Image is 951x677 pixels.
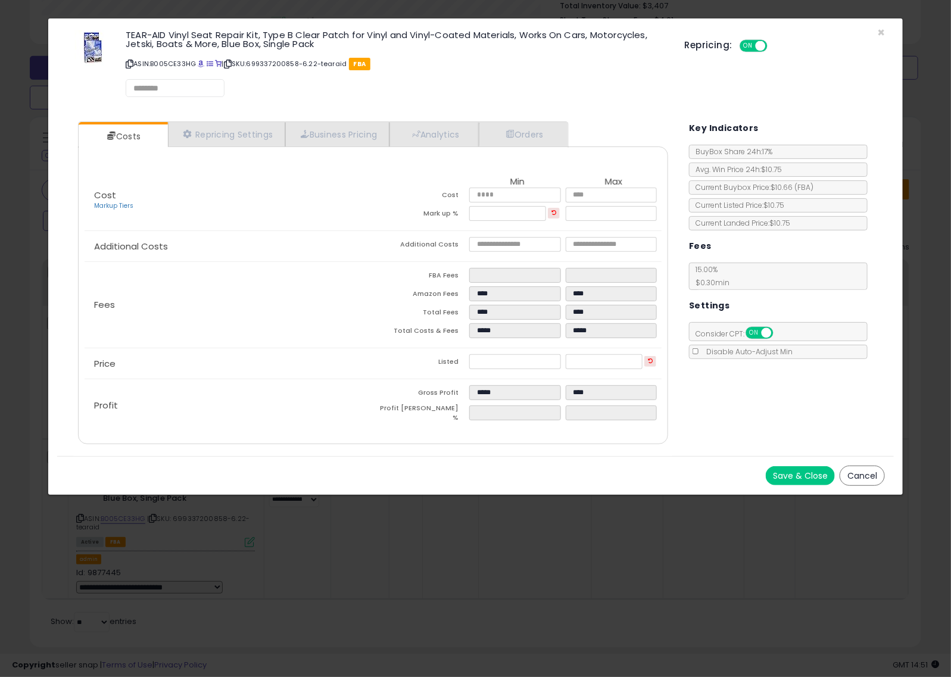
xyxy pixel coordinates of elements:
[689,298,729,313] h5: Settings
[766,466,835,485] button: Save & Close
[373,206,470,224] td: Mark up %
[75,30,111,66] img: 513yXt3I8JL._SL60_.jpg
[207,59,213,68] a: All offer listings
[373,305,470,323] td: Total Fees
[741,41,756,51] span: ON
[373,237,470,255] td: Additional Costs
[772,328,791,338] span: OFF
[85,242,373,251] p: Additional Costs
[126,30,667,48] h3: TEAR-AID Vinyl Seat Repair Kit, Type B Clear Patch for Vinyl and Vinyl-Coated Materials, Works On...
[373,323,470,342] td: Total Costs & Fees
[349,58,371,70] span: FBA
[94,201,133,210] a: Markup Tiers
[79,124,167,148] a: Costs
[689,121,759,136] h5: Key Indicators
[566,177,662,188] th: Max
[690,329,789,339] span: Consider CPT:
[85,359,373,369] p: Price
[373,354,470,373] td: Listed
[765,41,784,51] span: OFF
[126,54,667,73] p: ASIN: B005CE33HG | SKU: 699337200858-6.22-tearaid
[794,182,813,192] span: ( FBA )
[690,182,813,192] span: Current Buybox Price:
[168,122,286,146] a: Repricing Settings
[690,200,784,210] span: Current Listed Price: $10.75
[215,59,222,68] a: Your listing only
[373,268,470,286] td: FBA Fees
[373,188,470,206] td: Cost
[700,347,793,357] span: Disable Auto-Adjust Min
[771,182,813,192] span: $10.66
[685,40,732,50] h5: Repricing:
[877,24,885,41] span: ×
[747,328,762,338] span: ON
[479,122,567,146] a: Orders
[373,404,470,426] td: Profit [PERSON_NAME] %
[389,122,479,146] a: Analytics
[690,264,729,288] span: 15.00 %
[469,177,566,188] th: Min
[689,239,712,254] h5: Fees
[85,300,373,310] p: Fees
[198,59,204,68] a: BuyBox page
[373,286,470,305] td: Amazon Fees
[690,164,782,174] span: Avg. Win Price 24h: $10.75
[85,401,373,410] p: Profit
[690,277,729,288] span: $0.30 min
[285,122,389,146] a: Business Pricing
[840,466,885,486] button: Cancel
[85,191,373,211] p: Cost
[373,385,470,404] td: Gross Profit
[690,146,772,157] span: BuyBox Share 24h: 17%
[690,218,790,228] span: Current Landed Price: $10.75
